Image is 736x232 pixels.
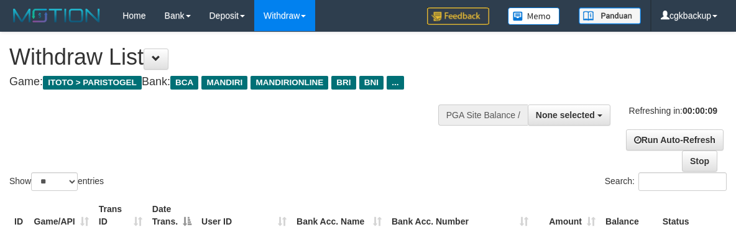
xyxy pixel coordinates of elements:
[579,7,641,24] img: panduan.png
[638,172,727,191] input: Search:
[9,6,104,25] img: MOTION_logo.png
[528,104,610,126] button: None selected
[43,76,142,90] span: ITOTO > PARISTOGEL
[201,76,247,90] span: MANDIRI
[427,7,489,25] img: Feedback.jpg
[629,106,717,116] span: Refreshing in:
[438,104,528,126] div: PGA Site Balance /
[387,76,403,90] span: ...
[331,76,356,90] span: BRI
[683,106,717,116] strong: 00:00:09
[9,45,478,70] h1: Withdraw List
[9,172,104,191] label: Show entries
[605,172,727,191] label: Search:
[359,76,384,90] span: BNI
[508,7,560,25] img: Button%20Memo.svg
[170,76,198,90] span: BCA
[9,76,478,88] h4: Game: Bank:
[626,129,724,151] a: Run Auto-Refresh
[682,151,717,172] a: Stop
[31,172,78,191] select: Showentries
[251,76,328,90] span: MANDIRIONLINE
[536,110,595,120] span: None selected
